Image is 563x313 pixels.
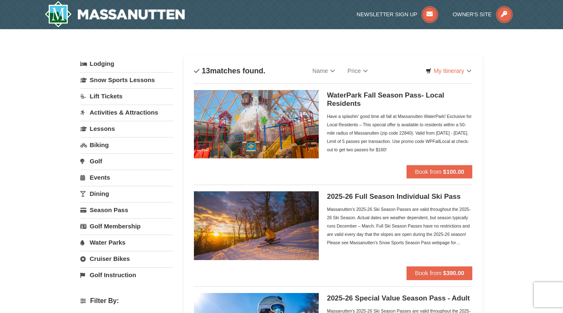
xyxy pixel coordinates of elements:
[407,266,472,280] button: Book from $390.00
[80,72,173,88] a: Snow Sports Lessons
[327,193,473,201] h5: 2025-26 Full Season Individual Ski Pass
[80,153,173,169] a: Golf
[80,186,173,201] a: Dining
[80,137,173,153] a: Biking
[202,67,210,75] span: 13
[453,11,513,18] a: Owner's Site
[80,297,173,305] h4: Filter By:
[327,205,473,247] div: Massanutten's 2025-26 Ski Season Passes are valid throughout the 2025-26 Ski Season. Actual dates...
[306,63,341,79] a: Name
[327,91,473,108] h5: WaterPark Fall Season Pass- Local Residents
[194,90,319,158] img: 6619937-212-8c750e5f.jpg
[443,168,464,175] strong: $100.00
[80,267,173,283] a: Golf Instruction
[341,63,374,79] a: Price
[415,270,441,276] span: Book from
[80,251,173,266] a: Cruiser Bikes
[357,11,438,18] a: Newsletter Sign Up
[80,121,173,136] a: Lessons
[45,1,185,28] a: Massanutten Resort
[45,1,185,28] img: Massanutten Resort Logo
[453,11,492,18] span: Owner's Site
[327,294,473,303] h5: 2025-26 Special Value Season Pass - Adult
[80,56,173,71] a: Lodging
[80,170,173,185] a: Events
[327,112,473,154] div: Have a splashin' good time all fall at Massanutten WaterPark! Exclusive for Local Residents – Thi...
[357,11,417,18] span: Newsletter Sign Up
[80,235,173,250] a: Water Parks
[420,65,476,77] a: My Itinerary
[443,270,464,276] strong: $390.00
[80,218,173,234] a: Golf Membership
[194,67,265,75] h4: matches found.
[194,191,319,260] img: 6619937-208-2295c65e.jpg
[415,168,441,175] span: Book from
[80,105,173,120] a: Activities & Attractions
[407,165,472,178] button: Book from $100.00
[80,202,173,218] a: Season Pass
[80,88,173,104] a: Lift Tickets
